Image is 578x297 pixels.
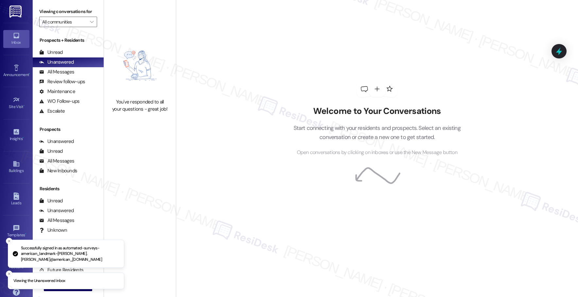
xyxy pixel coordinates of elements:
div: Unanswered [39,138,74,145]
div: All Messages [39,158,74,164]
div: Maintenance [39,88,75,95]
div: Unknown [39,227,67,234]
a: Inbox [3,30,29,48]
span: Open conversations by clicking on inboxes or use the New Message button [297,148,457,157]
div: Unread [39,197,63,204]
div: Unread [39,49,63,56]
img: ResiDesk Logo [9,6,23,18]
span: • [29,71,30,76]
button: Close toast [6,238,12,244]
i:  [90,19,93,24]
p: Viewing the Unanswered inbox [13,278,65,284]
a: Account [3,255,29,272]
span: • [23,135,24,140]
input: All communities [42,17,87,27]
button: Close toast [6,271,12,277]
a: Buildings [3,158,29,176]
a: Insights • [3,126,29,144]
div: Residents [33,185,104,192]
div: WO Follow-ups [39,98,79,105]
div: Escalate [39,108,65,115]
img: empty-state [111,36,169,95]
span: • [25,232,26,236]
div: Unread [39,148,63,155]
div: New Inbounds [39,167,77,174]
p: Start connecting with your residents and prospects. Select an existing conversation or create a n... [283,123,470,142]
a: Templates • [3,223,29,240]
p: Successfully signed in as automated-surveys-american_landmark-[PERSON_NAME].[PERSON_NAME]@america... [21,245,119,262]
div: You've responded to all your questions - great job! [111,99,169,113]
a: Leads [3,191,29,208]
span: • [24,103,25,108]
div: Unanswered [39,207,74,214]
div: Prospects + Residents [33,37,104,44]
h2: Welcome to Your Conversations [283,106,470,117]
div: Prospects [33,126,104,133]
div: Unanswered [39,59,74,66]
div: Review follow-ups [39,78,85,85]
div: All Messages [39,217,74,224]
label: Viewing conversations for [39,7,97,17]
div: All Messages [39,69,74,75]
a: Site Visit • [3,94,29,112]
